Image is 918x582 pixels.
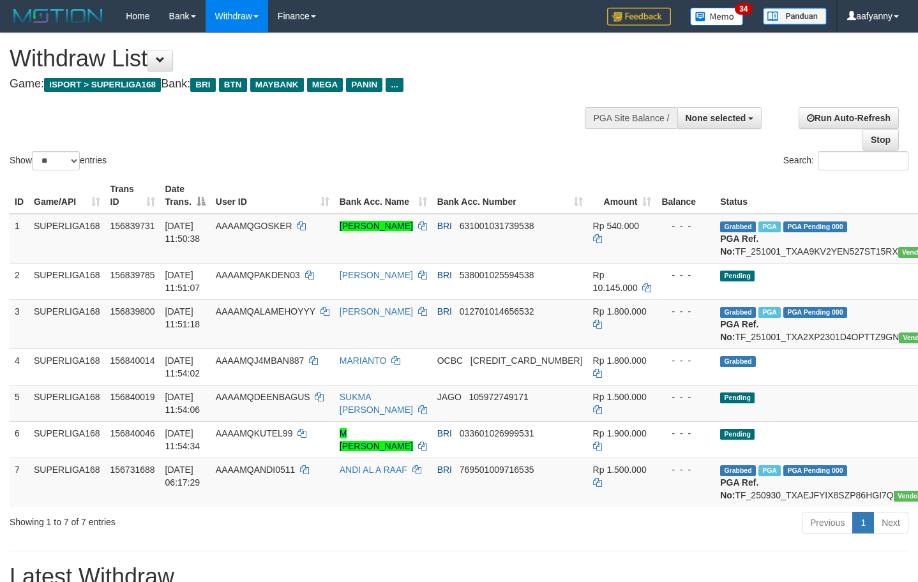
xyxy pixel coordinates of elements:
span: Copy 631001031739538 to clipboard [460,221,534,231]
a: Previous [802,512,853,533]
span: AAAAMQJ4MBAN887 [216,355,305,366]
span: Rp 10.145.000 [593,270,638,293]
span: BRI [437,221,452,231]
span: BTN [219,78,247,92]
a: 1 [852,512,874,533]
div: - - - [661,220,710,232]
td: SUPERLIGA168 [29,385,105,421]
span: AAAAMQGOSKER [216,221,292,231]
span: AAAAMQPAKDEN03 [216,270,300,280]
a: [PERSON_NAME] [340,306,413,317]
span: 156840014 [110,355,155,366]
span: [DATE] 11:54:02 [165,355,200,378]
span: [DATE] 11:50:38 [165,221,200,244]
td: 1 [10,214,29,264]
span: Copy 769501009716535 to clipboard [460,465,534,475]
span: ... [386,78,403,92]
a: Stop [862,129,899,151]
input: Search: [818,151,908,170]
img: Feedback.jpg [607,8,671,26]
span: Rp 1.900.000 [593,428,647,438]
label: Show entries [10,151,107,170]
span: AAAAMQDEENBAGUS [216,392,310,402]
span: Pending [720,392,755,403]
td: SUPERLIGA168 [29,348,105,385]
span: JAGO [437,392,462,402]
b: PGA Ref. No: [720,477,758,500]
b: PGA Ref. No: [720,234,758,257]
b: PGA Ref. No: [720,319,758,342]
div: PGA Site Balance / [585,107,677,129]
th: User ID: activate to sort column ascending [211,177,335,214]
span: PGA Pending [783,221,847,232]
th: Balance [656,177,715,214]
th: Amount: activate to sort column ascending [588,177,657,214]
span: [DATE] 11:54:34 [165,428,200,451]
img: Button%20Memo.svg [690,8,744,26]
span: 156731688 [110,465,155,475]
a: MARIANTO [340,355,387,366]
span: MAYBANK [250,78,304,92]
th: ID [10,177,29,214]
span: AAAAMQALAMEHOYYY [216,306,315,317]
th: Bank Acc. Name: activate to sort column ascending [335,177,432,214]
span: Marked by aafromsomean [758,465,781,476]
span: BRI [437,306,452,317]
span: BRI [190,78,215,92]
div: - - - [661,391,710,403]
span: Rp 1.500.000 [593,392,647,402]
td: SUPERLIGA168 [29,263,105,299]
span: 156840019 [110,392,155,402]
a: Run Auto-Refresh [799,107,899,129]
th: Date Trans.: activate to sort column descending [160,177,211,214]
span: AAAAMQANDI0511 [216,465,296,475]
td: 5 [10,385,29,421]
td: 3 [10,299,29,348]
span: [DATE] 11:51:07 [165,270,200,293]
select: Showentries [32,151,80,170]
th: Trans ID: activate to sort column ascending [105,177,160,214]
span: Pending [720,271,755,281]
img: panduan.png [763,8,827,25]
span: Grabbed [720,356,756,367]
span: 156839800 [110,306,155,317]
span: PANIN [346,78,382,92]
td: SUPERLIGA168 [29,299,105,348]
span: [DATE] 11:54:06 [165,392,200,415]
td: 2 [10,263,29,299]
a: M [PERSON_NAME] [340,428,413,451]
span: Copy 033601026999531 to clipboard [460,428,534,438]
div: Showing 1 to 7 of 7 entries [10,511,373,528]
button: None selected [677,107,762,129]
span: Copy 105972749171 to clipboard [469,392,528,402]
span: Rp 1.500.000 [593,465,647,475]
span: PGA Pending [783,307,847,318]
td: 7 [10,458,29,507]
h1: Withdraw List [10,46,599,71]
a: SUKMA [PERSON_NAME] [340,392,413,415]
span: BRI [437,465,452,475]
span: 156840046 [110,428,155,438]
span: BRI [437,270,452,280]
label: Search: [783,151,908,170]
div: - - - [661,269,710,281]
span: [DATE] 06:17:29 [165,465,200,488]
span: Rp 540.000 [593,221,639,231]
div: - - - [661,305,710,318]
span: Copy 538001025594538 to clipboard [460,270,534,280]
span: Rp 1.800.000 [593,355,647,366]
img: MOTION_logo.png [10,6,107,26]
span: OCBC [437,355,463,366]
td: 4 [10,348,29,385]
span: Marked by aafsengchandara [758,221,781,232]
a: Next [873,512,908,533]
h4: Game: Bank: [10,78,599,91]
span: Grabbed [720,221,756,232]
div: - - - [661,427,710,440]
span: BRI [437,428,452,438]
span: [DATE] 11:51:18 [165,306,200,329]
span: Grabbed [720,307,756,318]
span: 34 [735,3,752,15]
td: 6 [10,421,29,458]
span: PGA Pending [783,465,847,476]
